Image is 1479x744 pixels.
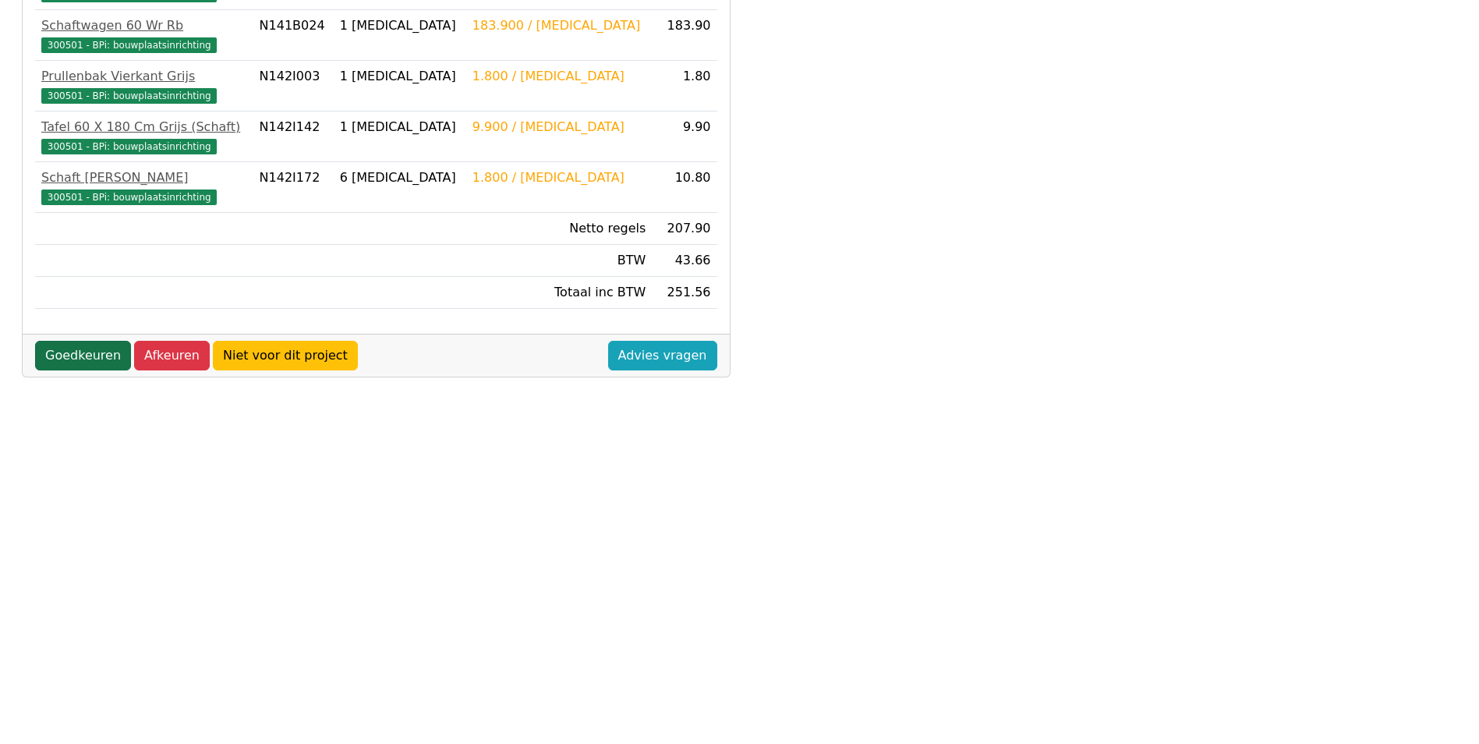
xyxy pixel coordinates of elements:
[652,61,717,112] td: 1.80
[340,168,460,187] div: 6 [MEDICAL_DATA]
[41,139,217,154] span: 300501 - BPi: bouwplaatsinrichting
[213,341,358,370] a: Niet voor dit project
[472,118,646,136] div: 9.900 / [MEDICAL_DATA]
[652,213,717,245] td: 207.90
[41,168,247,206] a: Schaft [PERSON_NAME]300501 - BPi: bouwplaatsinrichting
[41,37,217,53] span: 300501 - BPi: bouwplaatsinrichting
[652,277,717,309] td: 251.56
[652,245,717,277] td: 43.66
[134,341,210,370] a: Afkeuren
[253,10,334,61] td: N141B024
[41,190,217,205] span: 300501 - BPi: bouwplaatsinrichting
[253,162,334,213] td: N142I172
[466,213,653,245] td: Netto regels
[41,118,247,136] div: Tafel 60 X 180 Cm Grijs (Schaft)
[608,341,717,370] a: Advies vragen
[253,61,334,112] td: N142I003
[41,118,247,155] a: Tafel 60 X 180 Cm Grijs (Schaft)300501 - BPi: bouwplaatsinrichting
[41,168,247,187] div: Schaft [PERSON_NAME]
[41,67,247,86] div: Prullenbak Vierkant Grijs
[652,10,717,61] td: 183.90
[472,168,646,187] div: 1.800 / [MEDICAL_DATA]
[41,16,247,35] div: Schaftwagen 60 Wr Rb
[472,67,646,86] div: 1.800 / [MEDICAL_DATA]
[466,245,653,277] td: BTW
[41,16,247,54] a: Schaftwagen 60 Wr Rb300501 - BPi: bouwplaatsinrichting
[340,118,460,136] div: 1 [MEDICAL_DATA]
[41,88,217,104] span: 300501 - BPi: bouwplaatsinrichting
[652,162,717,213] td: 10.80
[35,341,131,370] a: Goedkeuren
[466,277,653,309] td: Totaal inc BTW
[652,112,717,162] td: 9.90
[472,16,646,35] div: 183.900 / [MEDICAL_DATA]
[340,16,460,35] div: 1 [MEDICAL_DATA]
[340,67,460,86] div: 1 [MEDICAL_DATA]
[41,67,247,105] a: Prullenbak Vierkant Grijs300501 - BPi: bouwplaatsinrichting
[253,112,334,162] td: N142I142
